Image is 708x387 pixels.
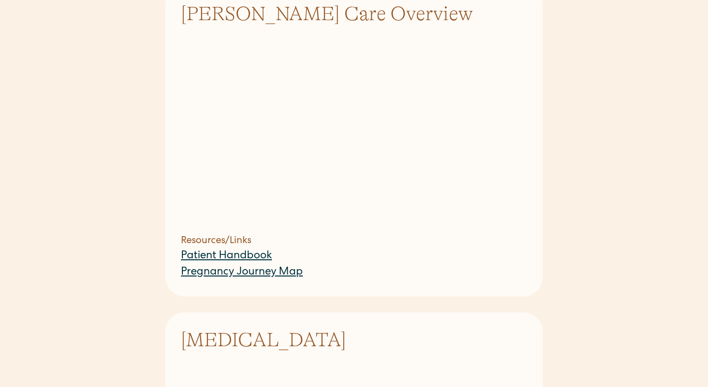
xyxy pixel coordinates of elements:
[181,234,527,249] h5: Resources/Links
[197,41,511,218] iframe: YouTube embed
[181,267,303,278] a: Pregnancy Journey Map
[181,251,272,262] a: Patient Handbook
[181,328,527,352] h3: [MEDICAL_DATA]
[181,2,527,26] h3: [PERSON_NAME] Care Overview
